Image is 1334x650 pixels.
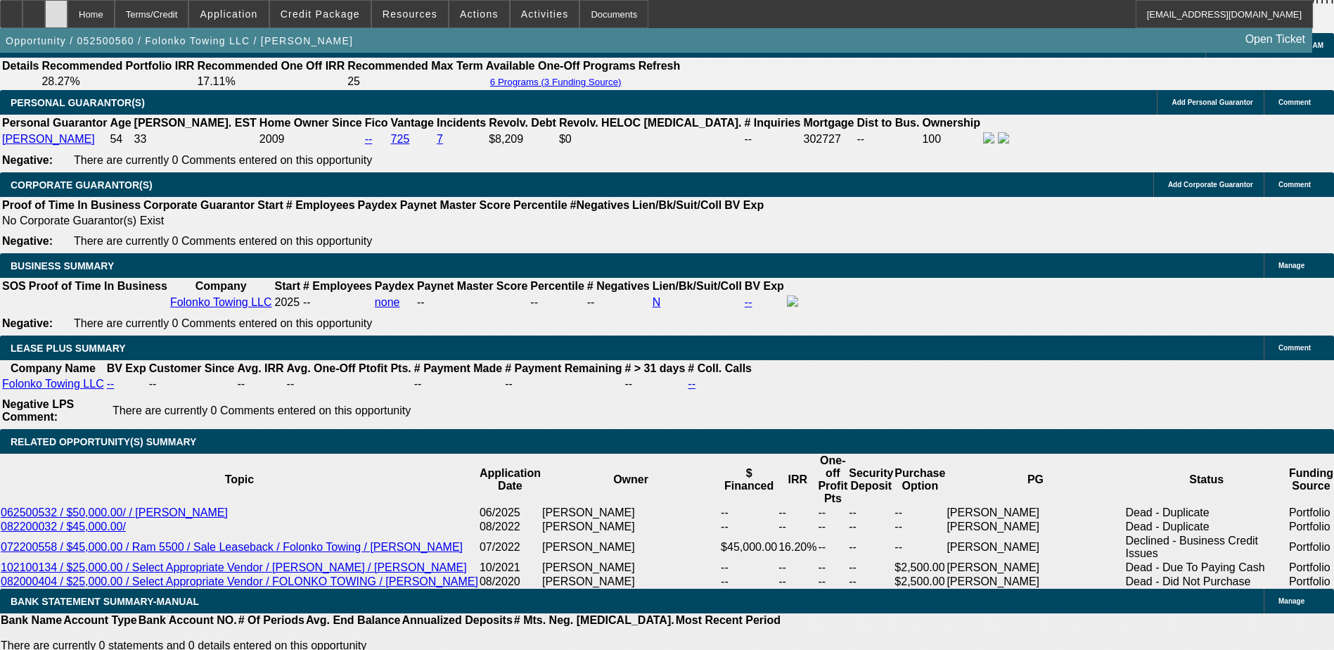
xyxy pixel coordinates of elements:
[745,296,752,308] a: --
[358,199,397,211] b: Paydex
[922,117,980,129] b: Ownership
[521,8,569,20] span: Activities
[479,575,541,589] td: 08/2020
[287,362,411,374] b: Avg. One-Off Ptofit Pts.
[848,534,894,561] td: --
[2,378,104,390] a: Folonko Towing LLC
[488,132,557,147] td: $8,209
[11,179,153,191] span: CORPORATE GUARANTOR(S)
[1288,520,1334,534] td: Portfolio
[530,280,584,292] b: Percentile
[848,520,894,534] td: --
[894,534,946,561] td: --
[196,75,345,89] td: 17.11%
[720,534,778,561] td: $45,000.00
[11,343,126,354] span: LEASE PLUS SUMMARY
[778,454,817,506] th: IRR
[743,132,801,147] td: --
[449,1,509,27] button: Actions
[803,132,855,147] td: 302727
[998,132,1009,144] img: linkedin-icon.png
[688,378,695,390] a: --
[391,133,410,145] a: 725
[148,377,236,391] td: --
[946,534,1124,561] td: [PERSON_NAME]
[946,520,1124,534] td: [PERSON_NAME]
[274,295,301,310] td: 2025
[11,97,145,108] span: PERSONAL GUARANTOR(S)
[486,76,626,88] button: 6 Programs (3 Funding Source)
[286,199,355,211] b: # Employees
[1168,181,1253,189] span: Add Corporate Guarantor
[196,59,345,73] th: Recommended One Off IRR
[894,575,946,589] td: $2,500.00
[1288,575,1334,589] td: Portfolio
[894,506,946,520] td: --
[1125,520,1288,534] td: Dead - Duplicate
[479,534,541,561] td: 07/2022
[1,521,126,533] a: 082200032 / $45,000.00/
[303,280,372,292] b: # Employees
[257,199,283,211] b: Start
[238,613,305,627] th: # Of Periods
[11,362,96,374] b: Company Name
[460,8,499,20] span: Actions
[1288,454,1334,506] th: Funding Source
[1240,27,1311,51] a: Open Ticket
[259,133,285,145] span: 2009
[817,454,848,506] th: One-off Profit Pts
[74,154,372,166] span: There are currently 0 Comments entered on this opportunity
[1288,506,1334,520] td: Portfolio
[1278,262,1304,269] span: Manage
[541,534,720,561] td: [PERSON_NAME]
[375,296,400,308] a: none
[541,454,720,506] th: Owner
[143,199,255,211] b: Corporate Guarantor
[1278,597,1304,605] span: Manage
[720,575,778,589] td: --
[1172,98,1253,106] span: Add Personal Guarantor
[28,279,168,293] th: Proof of Time In Business
[857,132,921,147] td: --
[1,198,141,212] th: Proof of Time In Business
[921,132,981,147] td: 100
[653,280,742,292] b: Lien/Bk/Suit/Coll
[946,506,1124,520] td: [PERSON_NAME]
[138,613,238,627] th: Bank Account NO.
[305,613,402,627] th: Avg. End Balance
[558,132,743,147] td: $0
[259,117,362,129] b: Home Owner Since
[401,613,513,627] th: Annualized Deposits
[2,317,53,329] b: Negative:
[2,154,53,166] b: Negative:
[778,520,817,534] td: --
[11,596,199,607] span: BANK STATEMENT SUMMARY-MANUAL
[787,295,798,307] img: facebook-icon.png
[417,296,527,309] div: --
[110,117,131,129] b: Age
[894,520,946,534] td: --
[720,520,778,534] td: --
[286,377,412,391] td: --
[1278,344,1311,352] span: Comment
[1278,181,1311,189] span: Comment
[113,404,411,416] span: There are currently 0 Comments entered on this opportunity
[778,534,817,561] td: 16.20%
[2,133,95,145] a: [PERSON_NAME]
[1,59,39,73] th: Details
[894,454,946,506] th: Purchase Option
[107,378,115,390] a: --
[720,454,778,506] th: $ Financed
[1125,506,1288,520] td: Dead - Duplicate
[303,296,311,308] span: --
[857,117,920,129] b: Dist to Bus.
[1125,454,1288,506] th: Status
[400,199,511,211] b: Paynet Master Score
[479,520,541,534] td: 08/2022
[107,362,146,374] b: BV Exp
[541,575,720,589] td: [PERSON_NAME]
[848,454,894,506] th: Security Deposit
[365,117,388,129] b: Fico
[270,1,371,27] button: Credit Package
[74,235,372,247] span: There are currently 0 Comments entered on this opportunity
